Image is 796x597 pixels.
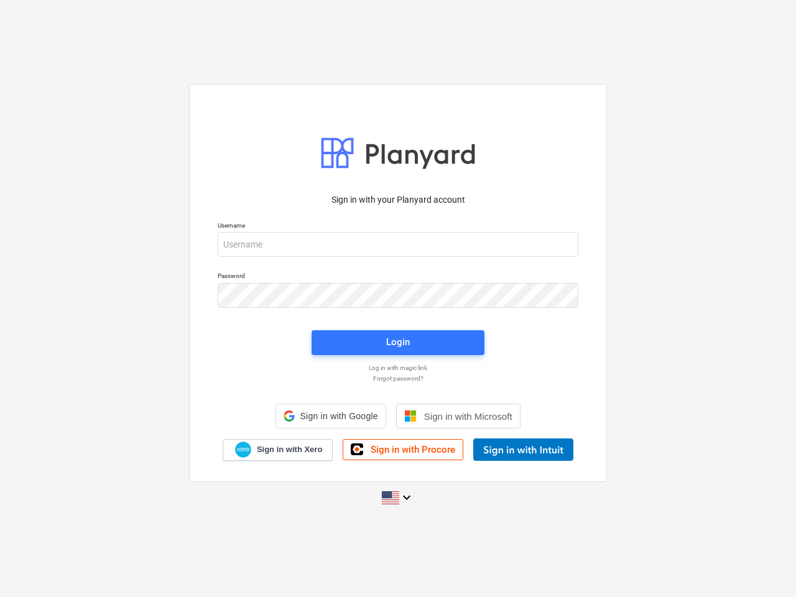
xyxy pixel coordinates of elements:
[343,439,463,460] a: Sign in with Procore
[399,490,414,505] i: keyboard_arrow_down
[404,410,417,422] img: Microsoft logo
[257,444,322,455] span: Sign in with Xero
[312,330,484,355] button: Login
[300,411,377,421] span: Sign in with Google
[386,334,410,350] div: Login
[223,439,333,461] a: Sign in with Xero
[235,442,251,458] img: Xero logo
[218,232,578,257] input: Username
[218,193,578,206] p: Sign in with your Planyard account
[275,404,386,428] div: Sign in with Google
[371,444,455,455] span: Sign in with Procore
[424,411,512,422] span: Sign in with Microsoft
[211,374,585,382] a: Forgot password?
[211,364,585,372] a: Log in with magic link
[218,272,578,282] p: Password
[218,221,578,232] p: Username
